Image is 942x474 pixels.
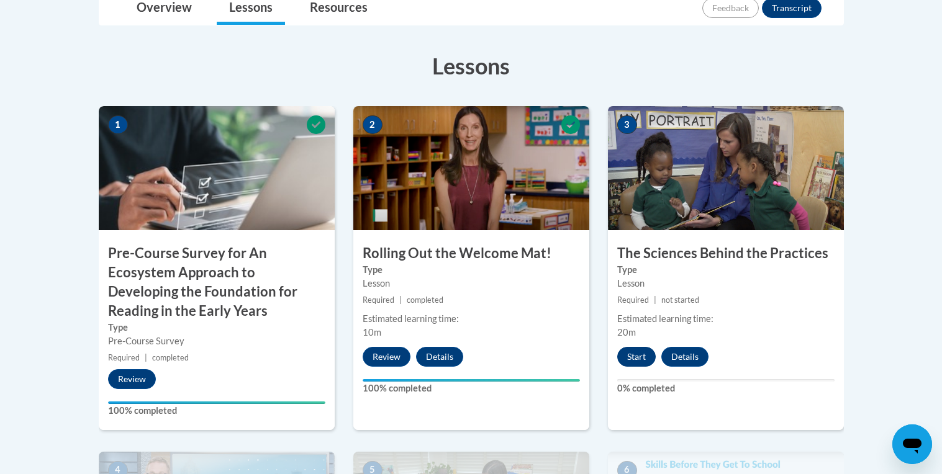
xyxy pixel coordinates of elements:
[363,312,580,326] div: Estimated learning time:
[617,347,656,367] button: Start
[353,106,589,230] img: Course Image
[99,50,844,81] h3: Lessons
[108,115,128,134] span: 1
[892,424,932,464] iframe: Button to launch messaging window
[617,277,835,290] div: Lesson
[363,115,383,134] span: 2
[617,327,636,338] span: 20m
[363,347,410,367] button: Review
[608,244,844,263] h3: The Sciences Behind the Practices
[108,353,140,362] span: Required
[108,401,325,404] div: Your progress
[363,277,580,290] div: Lesson
[108,404,325,418] label: 100% completed
[363,379,580,382] div: Your progress
[617,382,835,395] label: 0% completed
[363,327,381,338] span: 10m
[108,369,156,389] button: Review
[617,263,835,277] label: Type
[363,295,394,305] span: Required
[99,244,335,320] h3: Pre-Course Survey for An Ecosystem Approach to Developing the Foundation for Reading in the Early...
[108,321,325,334] label: Type
[407,295,443,305] span: completed
[99,106,335,230] img: Course Image
[661,347,709,367] button: Details
[353,244,589,263] h3: Rolling Out the Welcome Mat!
[608,106,844,230] img: Course Image
[363,263,580,277] label: Type
[617,115,637,134] span: 3
[617,312,835,326] div: Estimated learning time:
[152,353,189,362] span: completed
[661,295,699,305] span: not started
[145,353,147,362] span: |
[617,295,649,305] span: Required
[363,382,580,395] label: 100% completed
[399,295,402,305] span: |
[416,347,463,367] button: Details
[108,334,325,348] div: Pre-Course Survey
[654,295,656,305] span: |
